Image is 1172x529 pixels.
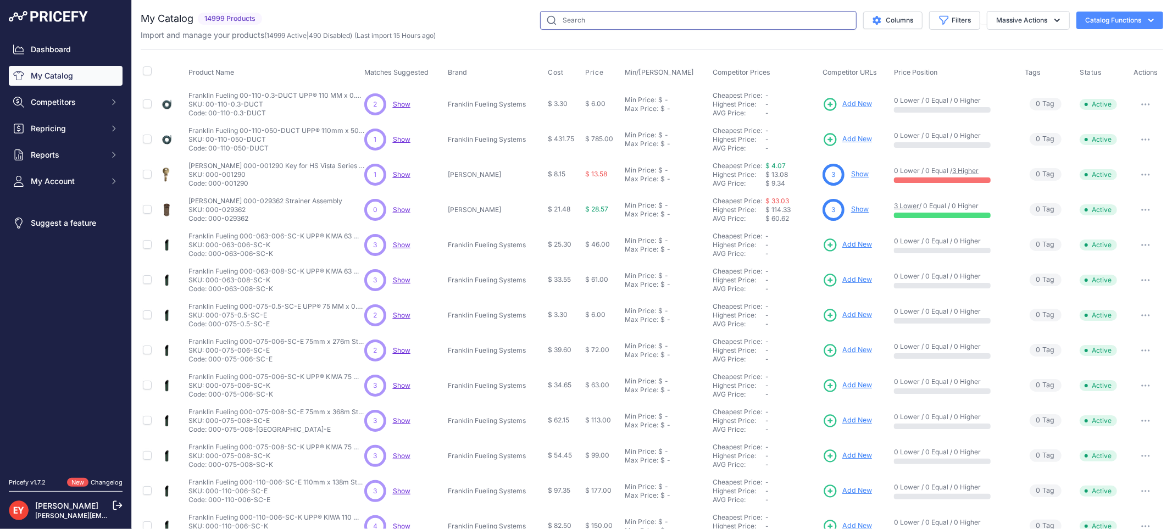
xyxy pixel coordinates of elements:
span: Add New [842,310,872,320]
span: $ 21.48 [548,205,570,213]
img: Pricefy Logo [9,11,88,22]
div: - [663,307,668,315]
a: Show [393,100,410,108]
div: Max Price: [625,315,658,324]
span: 3 [832,205,836,215]
div: Min Price: [625,377,656,386]
span: 3 [373,381,377,391]
div: Highest Price: [713,170,765,179]
p: Franklin Fueling Systems [448,135,530,144]
p: Code: 00-110-0.3-DUCT [188,109,364,118]
span: $ 3.30 [548,310,568,319]
p: SKU: 000-075-006-SC-K [188,381,364,390]
p: 0 Lower / 0 Equal / 0 Higher [894,237,1014,246]
a: Cheapest Price: [713,408,762,416]
span: Tag [1030,98,1062,110]
a: Show [851,170,869,178]
div: Min Price: [625,307,656,315]
div: Highest Price: [713,311,765,320]
a: Show [393,276,410,284]
p: SKU: 000-029362 [188,205,342,214]
p: 0 Lower / 0 Equal / 0 Higher [894,377,1014,386]
div: Highest Price: [713,276,765,285]
div: Highest Price: [713,205,765,214]
div: Min Price: [625,96,656,104]
div: $ [658,166,663,175]
a: Cheapest Price: [713,267,762,275]
div: $ [658,236,663,245]
span: Active [1080,134,1117,145]
span: $ 61.00 [585,275,608,283]
div: - [665,350,670,359]
span: $ 28.57 [585,205,608,213]
span: - [765,135,769,143]
div: $ 60.62 [765,214,818,223]
span: 3 [832,170,836,180]
span: Competitor URLs [823,68,877,76]
span: Active [1080,99,1117,110]
a: Changelog [91,478,123,486]
button: Repricing [9,119,123,138]
a: Show [393,346,410,354]
span: - [765,109,769,117]
a: 3 Lower [894,202,919,210]
span: $ 13.08 [765,170,788,179]
span: 3 [373,240,377,250]
span: $ 13.58 [585,170,607,178]
span: $ 431.75 [548,135,574,143]
p: Franklin Fueling 000-075-006-SC-K UPP® KIWA 75 MM x 5.8 M Secondary Pipe [188,372,364,381]
span: 0 [1036,310,1041,320]
a: Show [393,452,410,460]
a: Cheapest Price: [713,197,762,205]
span: $ 25.30 [548,240,571,248]
span: - [765,285,769,293]
a: Cheapest Price: [713,337,762,346]
p: SKU: 000-063-008-SC-K [188,276,364,285]
span: 14999 Products [198,13,262,25]
span: Cost [548,68,563,77]
a: Show [393,416,410,425]
span: - [765,346,769,354]
nav: Sidebar [9,40,123,465]
div: Highest Price: [713,346,765,355]
div: AVG Price: [713,285,765,293]
span: Tag [1030,379,1062,392]
span: - [765,355,769,363]
p: Franklin Fueling 00-110-050-DUCT UPP® 110mm x 50m Flexible PE Duct [188,126,364,135]
a: Add New [823,448,872,464]
div: Highest Price: [713,100,765,109]
span: Add New [842,134,872,144]
a: 3 Higher [952,166,979,175]
span: Active [1080,204,1117,215]
div: Max Price: [625,175,658,183]
button: Reports [9,145,123,165]
span: Active [1080,310,1117,321]
span: - [765,100,769,108]
div: $ [660,104,665,113]
div: $ [660,350,665,359]
button: Massive Actions [987,11,1070,30]
div: $ [660,315,665,324]
div: - [663,201,668,210]
span: Tag [1030,168,1062,181]
a: Cheapest Price: [713,302,762,310]
p: [PERSON_NAME] 000-001290 Key for HS Vista Series Fuel Dispensers [188,162,364,170]
div: $ [660,245,665,254]
a: My Catalog [9,66,123,86]
div: Min Price: [625,271,656,280]
span: Repricing [31,123,103,134]
span: (Last import 15 Hours ago) [354,31,436,40]
a: Show [393,135,410,143]
div: Max Price: [625,350,658,359]
div: - [663,96,668,104]
div: $ 9.34 [765,179,818,188]
button: Catalog Functions [1076,12,1163,29]
p: SKU: 000-075-0.5-SC-E [188,311,364,320]
a: Cheapest Price: [713,162,762,170]
a: Show [393,205,410,214]
span: $ 8.15 [548,170,565,178]
span: $ 785.00 [585,135,613,143]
